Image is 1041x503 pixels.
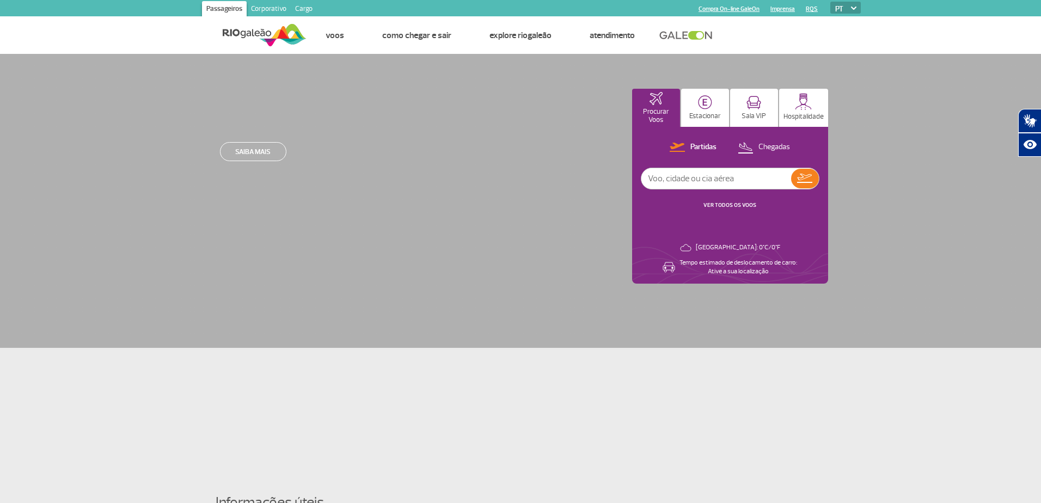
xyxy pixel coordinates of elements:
a: RQS [806,5,818,13]
p: Sala VIP [742,112,766,120]
button: Chegadas [734,140,793,155]
a: VER TODOS OS VOOS [703,201,756,208]
a: Atendimento [590,30,635,41]
p: Hospitalidade [783,113,824,121]
button: Partidas [666,140,720,155]
button: Abrir recursos assistivos. [1018,133,1041,157]
button: Procurar Voos [632,89,680,127]
a: Imprensa [770,5,795,13]
p: Chegadas [758,142,790,152]
button: Estacionar [681,89,729,127]
img: vipRoom.svg [746,96,761,109]
a: Compra On-line GaleOn [699,5,760,13]
img: airplaneHomeActive.svg [650,92,663,105]
div: Plugin de acessibilidade da Hand Talk. [1018,109,1041,157]
p: Procurar Voos [638,108,675,124]
p: [GEOGRAPHIC_DATA]: 0°C/0°F [696,243,780,252]
a: Corporativo [247,1,291,19]
p: Estacionar [689,112,721,120]
button: Sala VIP [730,89,778,127]
button: Abrir tradutor de língua de sinais. [1018,109,1041,133]
img: hospitality.svg [795,93,812,110]
a: Cargo [291,1,317,19]
p: Partidas [690,142,717,152]
button: Hospitalidade [779,89,828,127]
input: Voo, cidade ou cia aérea [641,168,791,189]
a: Voos [326,30,344,41]
a: Explore RIOgaleão [489,30,552,41]
a: Saiba mais [220,142,286,161]
a: Passageiros [202,1,247,19]
p: Tempo estimado de deslocamento de carro: Ative a sua localização [679,259,797,276]
img: carParkingHome.svg [698,95,712,109]
button: VER TODOS OS VOOS [700,201,760,210]
a: Como chegar e sair [382,30,451,41]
